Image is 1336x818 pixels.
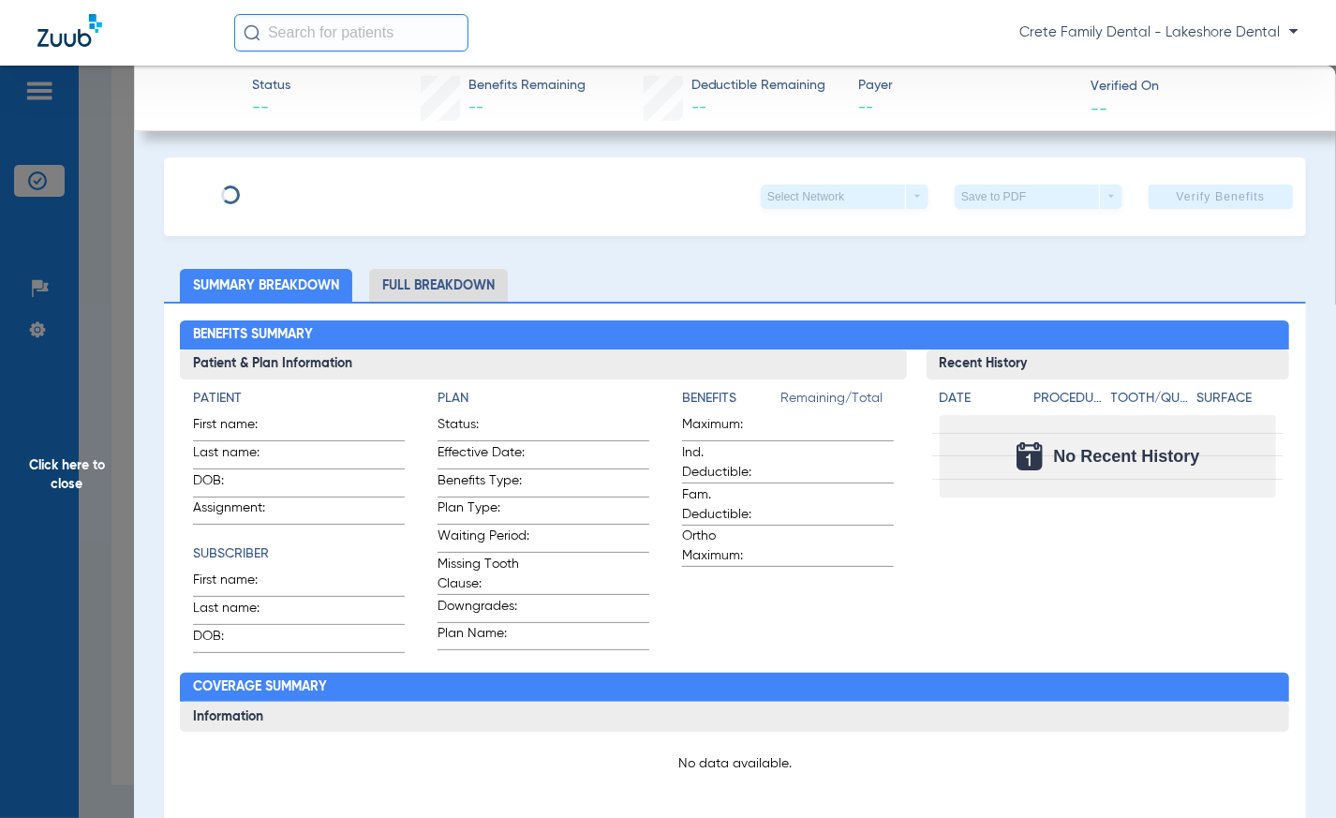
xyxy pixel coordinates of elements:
span: First name: [193,415,285,440]
span: DOB: [193,627,285,652]
app-breakdown-title: Benefits [682,389,780,415]
h4: Date [940,389,1018,409]
h3: Recent History [927,350,1290,379]
img: Zuub Logo [37,14,102,47]
h4: Subscriber [193,544,405,564]
span: Verified On [1091,77,1306,97]
span: -- [859,97,1075,120]
span: -- [468,100,483,115]
span: Fam. Deductible: [682,485,774,525]
span: Waiting Period: [438,527,529,552]
input: Search for patients [234,14,468,52]
span: Downgrades: [438,597,529,622]
app-breakdown-title: Procedure [1034,389,1105,415]
app-breakdown-title: Surface [1196,389,1276,415]
span: -- [252,97,290,120]
li: Full Breakdown [369,269,508,302]
span: -- [1091,98,1107,118]
span: Crete Family Dental - Lakeshore Dental [1019,23,1299,42]
span: Missing Tooth Clause: [438,555,529,594]
h4: Patient [193,389,405,409]
span: Benefits Type: [438,471,529,497]
h4: Surface [1196,389,1276,409]
h3: Information [180,702,1289,732]
li: Summary Breakdown [180,269,352,302]
span: -- [691,100,706,115]
span: Deductible Remaining [691,76,826,96]
app-breakdown-title: Date [940,389,1018,415]
span: Maximum: [682,415,774,440]
h2: Benefits Summary [180,320,1289,350]
h4: Procedure [1034,389,1105,409]
span: Effective Date: [438,443,529,468]
span: Ind. Deductible: [682,443,774,483]
img: Search Icon [244,24,260,41]
span: First name: [193,571,285,596]
h4: Benefits [682,389,780,409]
span: Status [252,76,290,96]
span: Last name: [193,599,285,624]
span: Plan Type: [438,498,529,524]
h2: Coverage Summary [180,673,1289,703]
span: Payer [859,76,1075,96]
h4: Plan [438,389,649,409]
app-breakdown-title: Tooth/Quad [1111,389,1191,415]
span: Remaining/Total [780,389,894,415]
span: Last name: [193,443,285,468]
span: No Recent History [1054,447,1200,466]
h3: Patient & Plan Information [180,350,906,379]
img: Calendar [1017,442,1043,470]
span: Status: [438,415,529,440]
span: DOB: [193,471,285,497]
span: Ortho Maximum: [682,527,774,566]
span: Benefits Remaining [468,76,586,96]
iframe: Chat Widget [1242,728,1336,818]
h4: Tooth/Quad [1111,389,1191,409]
span: Plan Name: [438,624,529,649]
span: Assignment: [193,498,285,524]
p: No data available. [193,754,1276,773]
